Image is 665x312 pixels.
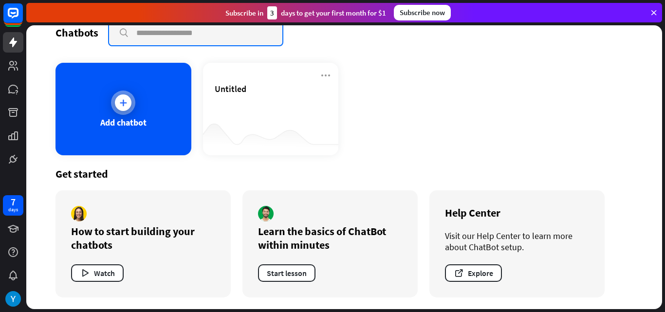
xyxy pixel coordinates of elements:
button: Watch [71,264,124,282]
button: Start lesson [258,264,315,282]
div: Get started [55,167,633,181]
div: Learn the basics of ChatBot within minutes [258,224,402,252]
div: days [8,206,18,213]
div: Subscribe now [394,5,451,20]
img: author [71,206,87,221]
button: Open LiveChat chat widget [8,4,37,33]
span: Untitled [215,83,246,94]
div: Help Center [445,206,589,220]
button: Explore [445,264,502,282]
img: author [258,206,274,221]
div: Subscribe in days to get your first month for $1 [225,6,386,19]
div: How to start building your chatbots [71,224,215,252]
div: 7 [11,198,16,206]
div: Visit our Help Center to learn more about ChatBot setup. [445,230,589,253]
div: Add chatbot [100,117,147,128]
div: 3 [267,6,277,19]
a: 7 days [3,195,23,216]
div: Chatbots [55,26,98,39]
